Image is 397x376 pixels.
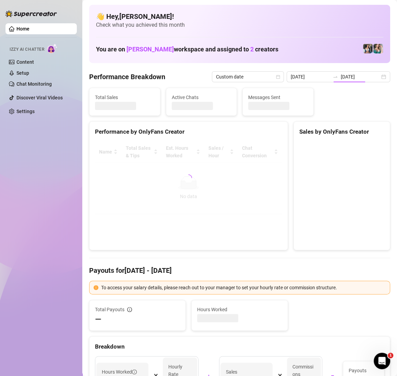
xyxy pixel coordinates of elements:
span: [PERSON_NAME] [127,46,174,53]
span: 1 [388,353,393,358]
span: loading [184,173,193,182]
span: 2 [250,46,254,53]
span: Sales [226,368,267,376]
iframe: Intercom live chat [374,353,390,369]
span: Izzy AI Chatter [10,46,44,53]
span: — [95,314,101,325]
span: Total Sales [95,94,155,101]
img: Zaddy [373,44,383,53]
h1: You are on workspace and assigned to creators [96,46,278,53]
h4: 👋 Hey, [PERSON_NAME] ! [96,12,383,21]
span: Total Payouts [95,306,124,313]
span: Active Chats [172,94,231,101]
a: Settings [16,109,35,114]
span: calendar [276,75,280,79]
div: Performance by OnlyFans Creator [95,127,282,136]
span: exclamation-circle [94,285,98,290]
span: Custom date [216,72,280,82]
img: Katy [363,44,373,53]
span: info-circle [127,307,132,312]
h4: Payouts for [DATE] - [DATE] [89,266,390,275]
a: Discover Viral Videos [16,95,63,100]
span: Messages Sent [248,94,308,101]
div: Sales by OnlyFans Creator [299,127,384,136]
img: logo-BBDzfeDw.svg [5,10,57,17]
a: Home [16,26,29,32]
img: AI Chatter [47,44,58,53]
span: info-circle [132,369,137,374]
span: to [333,74,338,80]
div: Breakdown [95,342,384,351]
input: Start date [291,73,330,81]
span: Hours Worked [197,306,282,313]
span: Hours Worked [102,368,137,376]
a: Content [16,59,34,65]
a: Chat Monitoring [16,81,52,87]
span: swap-right [333,74,338,80]
h4: Performance Breakdown [89,72,165,82]
span: Check what you achieved this month [96,21,383,29]
span: Payouts [349,367,378,374]
div: To access your salary details, please reach out to your manager to set your hourly rate or commis... [101,284,386,291]
input: End date [341,73,380,81]
a: Setup [16,70,29,76]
